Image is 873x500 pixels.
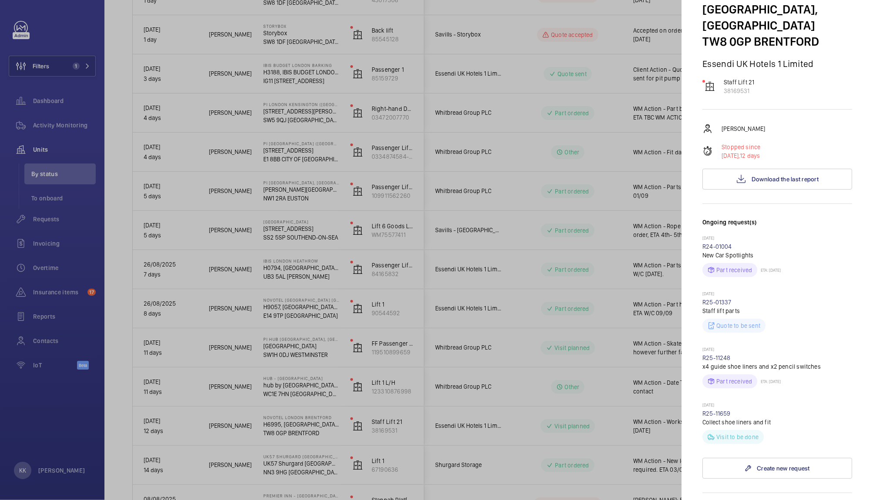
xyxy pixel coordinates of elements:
[702,354,731,361] a: R25-11248
[752,176,819,183] span: Download the last report
[757,379,781,384] p: ETA: [DATE]
[716,321,760,330] p: Quote to be sent
[702,291,852,298] p: [DATE]
[702,169,852,190] button: Download the last report
[702,58,852,69] p: Essendi UK Hotels 1 Limited
[724,78,754,87] p: Staff Lift 21
[716,266,752,274] p: Part received
[702,235,852,242] p: [DATE]
[722,124,765,133] p: [PERSON_NAME]
[722,143,760,151] p: Stopped since
[702,362,852,371] p: x4 guide shoe liners and x2 pencil switches
[702,307,852,315] p: Staff lift parts
[702,299,732,306] a: R25-01337
[702,410,731,417] a: R25-11659
[705,81,715,92] img: elevator.svg
[702,251,852,260] p: New Car Spotlights
[702,418,852,427] p: Collect shoe liners and fit
[702,402,852,409] p: [DATE]
[757,267,781,273] p: ETA: [DATE]
[702,243,732,250] a: R24-01004
[722,152,740,159] span: [DATE],
[722,151,760,160] p: 12 days
[702,458,852,479] a: Create new request
[724,87,754,95] p: 38169531
[702,33,852,50] p: TW8 0GP BRENTFORD
[702,347,852,353] p: [DATE]
[716,433,759,441] p: Visit to be done
[716,377,752,386] p: Part received
[702,218,852,235] h3: Ongoing request(s)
